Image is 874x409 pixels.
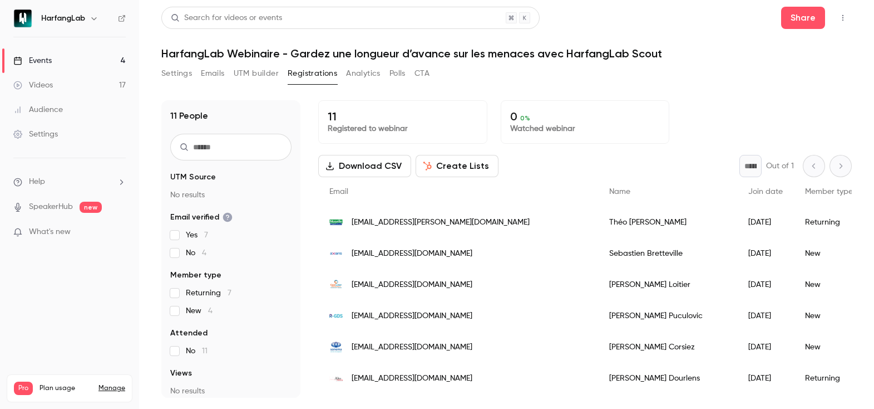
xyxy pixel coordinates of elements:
[14,382,33,395] span: Pro
[80,202,102,213] span: new
[39,384,92,393] span: Plan usage
[352,342,472,353] span: [EMAIL_ADDRESS][DOMAIN_NAME]
[186,288,231,299] span: Returning
[389,65,406,82] button: Polls
[202,347,208,355] span: 11
[737,332,794,363] div: [DATE]
[737,300,794,332] div: [DATE]
[737,238,794,269] div: [DATE]
[346,65,381,82] button: Analytics
[170,172,216,183] span: UTM Source
[186,230,208,241] span: Yes
[29,176,45,188] span: Help
[186,305,213,317] span: New
[170,189,292,201] p: No results
[598,332,737,363] div: [PERSON_NAME] Corsiez
[598,363,737,394] div: [PERSON_NAME] Dourlens
[414,65,429,82] button: CTA
[13,129,58,140] div: Settings
[609,188,630,196] span: Name
[737,269,794,300] div: [DATE]
[794,207,864,238] div: Returning
[737,207,794,238] div: [DATE]
[14,9,32,27] img: HarfangLab
[520,114,530,122] span: 0 %
[288,65,337,82] button: Registrations
[794,238,864,269] div: New
[170,328,208,339] span: Attended
[204,231,208,239] span: 7
[598,300,737,332] div: [PERSON_NAME] Puculovic
[161,65,192,82] button: Settings
[208,307,213,315] span: 4
[781,7,825,29] button: Share
[318,155,411,177] button: Download CSV
[170,368,192,379] span: Views
[510,123,660,134] p: Watched webinar
[329,340,343,354] img: sonema.com
[329,278,343,291] img: caenlamer.fr
[737,363,794,394] div: [DATE]
[201,65,224,82] button: Emails
[352,279,472,291] span: [EMAIL_ADDRESS][DOMAIN_NAME]
[794,332,864,363] div: New
[13,55,52,66] div: Events
[328,110,478,123] p: 11
[329,376,343,381] img: alto-engineering.com
[805,188,853,196] span: Member type
[161,47,852,60] h1: HarfangLab Webinaire - Gardez une longueur d’avance sur les menaces avec HarfangLab Scout
[794,363,864,394] div: Returning
[29,226,71,238] span: What's new
[328,123,478,134] p: Registered to webinar
[13,80,53,91] div: Videos
[329,188,348,196] span: Email
[352,373,472,384] span: [EMAIL_ADDRESS][DOMAIN_NAME]
[416,155,498,177] button: Create Lists
[766,160,794,172] p: Out of 1
[329,309,343,323] img: r-gds.fr
[598,207,737,238] div: Théo [PERSON_NAME]
[170,270,221,281] span: Member type
[228,289,231,297] span: 7
[13,104,63,115] div: Audience
[748,188,783,196] span: Join date
[170,109,208,123] h1: 11 People
[171,12,282,24] div: Search for videos or events
[598,238,737,269] div: Sebastien Bretteville
[29,201,73,213] a: SpeakerHub
[329,216,343,229] img: moselle.fr
[170,212,233,223] span: Email verified
[202,249,206,257] span: 4
[329,247,343,260] img: axians.com
[598,269,737,300] div: [PERSON_NAME] Loitier
[234,65,279,82] button: UTM builder
[794,300,864,332] div: New
[510,110,660,123] p: 0
[41,13,85,24] h6: HarfangLab
[794,269,864,300] div: New
[186,247,206,259] span: No
[13,176,126,188] li: help-dropdown-opener
[352,217,530,228] span: [EMAIL_ADDRESS][PERSON_NAME][DOMAIN_NAME]
[98,384,125,393] a: Manage
[352,310,472,322] span: [EMAIL_ADDRESS][DOMAIN_NAME]
[186,345,208,357] span: No
[352,248,472,260] span: [EMAIL_ADDRESS][DOMAIN_NAME]
[112,227,126,237] iframe: Noticeable Trigger
[170,386,292,397] p: No results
